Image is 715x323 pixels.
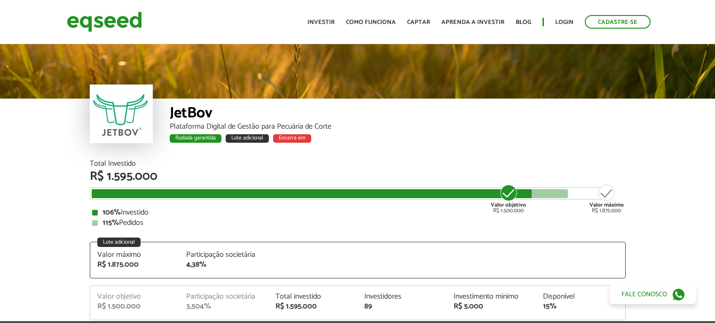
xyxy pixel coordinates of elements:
[543,303,618,310] div: 15%
[589,184,624,214] div: R$ 1.875.000
[97,293,173,300] div: Valor objetivo
[273,134,311,143] div: Encerra em
[97,251,173,259] div: Valor máximo
[186,293,261,300] div: Participação societária
[407,19,430,25] a: Captar
[555,19,574,25] a: Login
[275,293,351,300] div: Total investido
[102,206,121,219] strong: 106%
[491,184,526,214] div: R$ 1.500.000
[170,134,221,143] div: Rodada garantida
[610,285,696,304] a: Fale conosco
[346,19,396,25] a: Como funciona
[516,19,531,25] a: Blog
[97,238,141,247] div: Lote adicional
[186,303,261,310] div: 3,504%
[307,19,335,25] a: Investir
[90,170,626,183] div: R$ 1.595.000
[589,200,624,209] strong: Valor máximo
[491,200,526,209] strong: Valor objetivo
[97,303,173,310] div: R$ 1.500.000
[441,19,504,25] a: Aprenda a investir
[186,251,261,259] div: Participação societária
[454,293,529,300] div: Investimento mínimo
[92,209,623,216] div: Investido
[170,123,626,131] div: Plataforma Digital de Gestão para Pecuária de Corte
[170,106,626,123] div: JetBov
[92,219,623,227] div: Pedidos
[275,303,351,310] div: R$ 1.595.000
[226,134,269,143] div: Lote adicional
[102,216,119,229] strong: 115%
[364,303,440,310] div: 89
[454,303,529,310] div: R$ 5.000
[90,160,626,168] div: Total Investido
[585,15,651,29] a: Cadastre-se
[364,293,440,300] div: Investidores
[97,261,173,269] div: R$ 1.875.000
[67,9,142,34] img: EqSeed
[186,261,261,269] div: 4,38%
